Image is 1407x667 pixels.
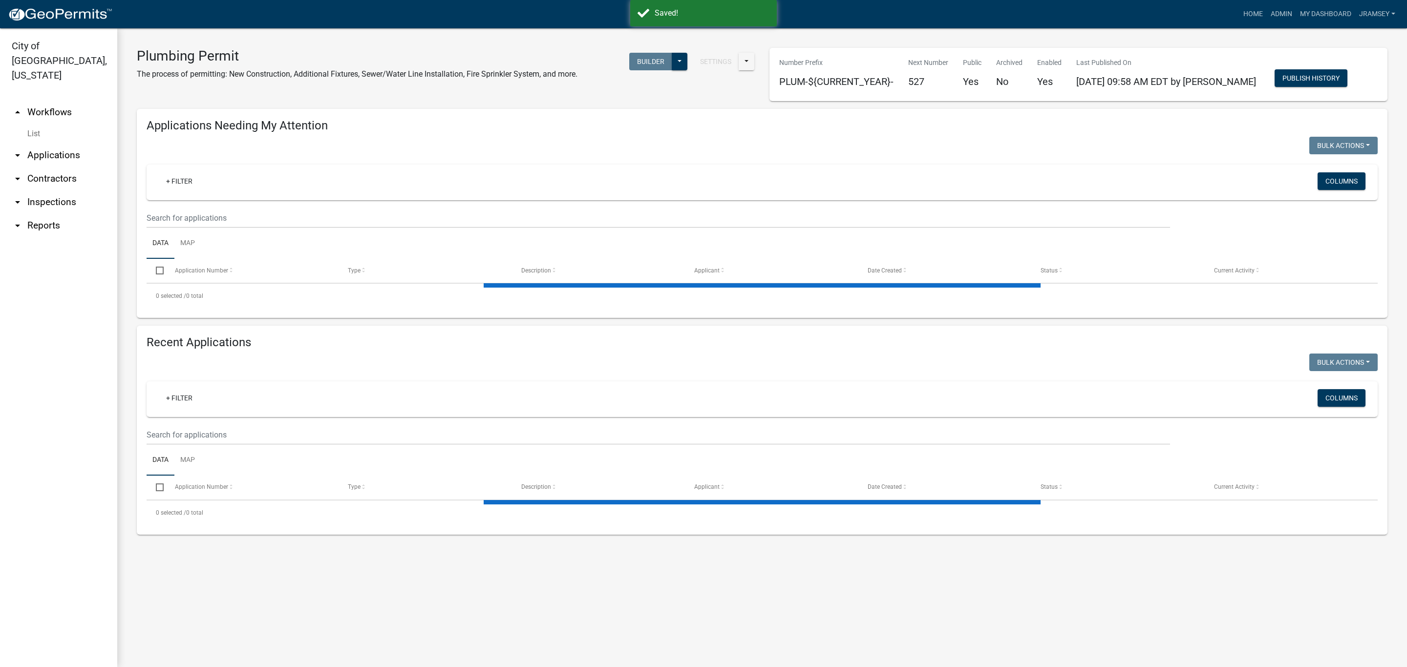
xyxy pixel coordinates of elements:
a: Map [174,228,201,259]
datatable-header-cell: Select [147,476,165,499]
button: Builder [629,53,672,70]
h4: Applications Needing My Attention [147,119,1378,133]
h3: Plumbing Permit [137,48,577,64]
span: Description [521,483,551,490]
h5: No [996,76,1023,87]
span: 0 selected / [156,509,186,516]
p: Next Number [908,58,948,68]
a: Data [147,445,174,476]
span: Applicant [694,267,720,274]
wm-modal-confirm: Workflow Publish History [1275,75,1347,83]
h5: 527 [908,76,948,87]
input: Search for applications [147,208,1170,228]
span: Type [348,267,361,274]
datatable-header-cell: Applicant [685,259,858,282]
datatable-header-cell: Status [1031,476,1205,499]
datatable-header-cell: Current Activity [1204,476,1378,499]
p: Last Published On [1076,58,1256,68]
span: Current Activity [1214,483,1255,490]
span: [DATE] 09:58 AM EDT by [PERSON_NAME] [1076,76,1256,87]
input: Search for applications [147,425,1170,445]
datatable-header-cell: Type [339,476,512,499]
span: Status [1041,483,1058,490]
i: arrow_drop_down [12,220,23,231]
span: Date Created [868,483,902,490]
span: Date Created [868,267,902,274]
datatable-header-cell: Type [339,259,512,282]
a: + Filter [158,389,200,407]
span: Description [521,267,551,274]
button: Columns [1318,389,1365,407]
h4: Recent Applications [147,335,1378,350]
a: Home [1239,5,1267,23]
span: Type [348,483,361,490]
datatable-header-cell: Date Created [858,259,1031,282]
p: Number Prefix [779,58,894,68]
a: jramsey [1355,5,1399,23]
a: Map [174,445,201,476]
datatable-header-cell: Application Number [165,476,339,499]
span: Status [1041,267,1058,274]
datatable-header-cell: Application Number [165,259,339,282]
h5: PLUM-${CURRENT_YEAR}- [779,76,894,87]
datatable-header-cell: Status [1031,259,1205,282]
i: arrow_drop_down [12,173,23,185]
button: Columns [1318,172,1365,190]
datatable-header-cell: Current Activity [1204,259,1378,282]
span: Current Activity [1214,267,1255,274]
span: Applicant [694,483,720,490]
a: Admin [1267,5,1296,23]
button: Settings [692,53,739,70]
p: Archived [996,58,1023,68]
datatable-header-cell: Applicant [685,476,858,499]
a: My Dashboard [1296,5,1355,23]
a: Data [147,228,174,259]
p: Public [963,58,981,68]
span: Application Number [175,483,228,490]
div: 0 total [147,500,1378,525]
i: arrow_drop_up [12,106,23,118]
datatable-header-cell: Description [512,476,685,499]
datatable-header-cell: Date Created [858,476,1031,499]
button: Publish History [1275,69,1347,87]
i: arrow_drop_down [12,196,23,208]
h5: Yes [963,76,981,87]
datatable-header-cell: Description [512,259,685,282]
button: Bulk Actions [1309,354,1378,371]
span: 0 selected / [156,292,186,299]
button: Bulk Actions [1309,137,1378,154]
datatable-header-cell: Select [147,259,165,282]
span: Application Number [175,267,228,274]
p: Enabled [1037,58,1062,68]
h5: Yes [1037,76,1062,87]
i: arrow_drop_down [12,149,23,161]
div: 0 total [147,284,1378,308]
p: The process of permitting: New Construction, Additional Fixtures, Sewer/Water Line Installation, ... [137,68,577,80]
a: + Filter [158,172,200,190]
div: Saved! [655,7,769,19]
